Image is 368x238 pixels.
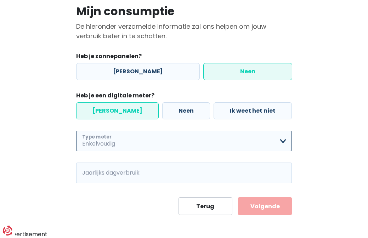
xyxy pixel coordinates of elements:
span: kWh [76,163,96,183]
label: [PERSON_NAME] [76,63,200,80]
p: De hieronder verzamelde informatie zal ons helpen om jouw verbruik beter in te schatten. [76,22,292,41]
label: Ik weet het niet [214,102,292,119]
legend: Heb je een digitale meter? [76,91,292,102]
button: Terug [179,197,232,215]
label: Neen [203,63,292,80]
label: [PERSON_NAME] [76,102,159,119]
button: Volgende [238,197,292,215]
legend: Heb je zonnepanelen? [76,52,292,63]
label: Neen [162,102,210,119]
h1: Mijn consumptie [76,5,292,18]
